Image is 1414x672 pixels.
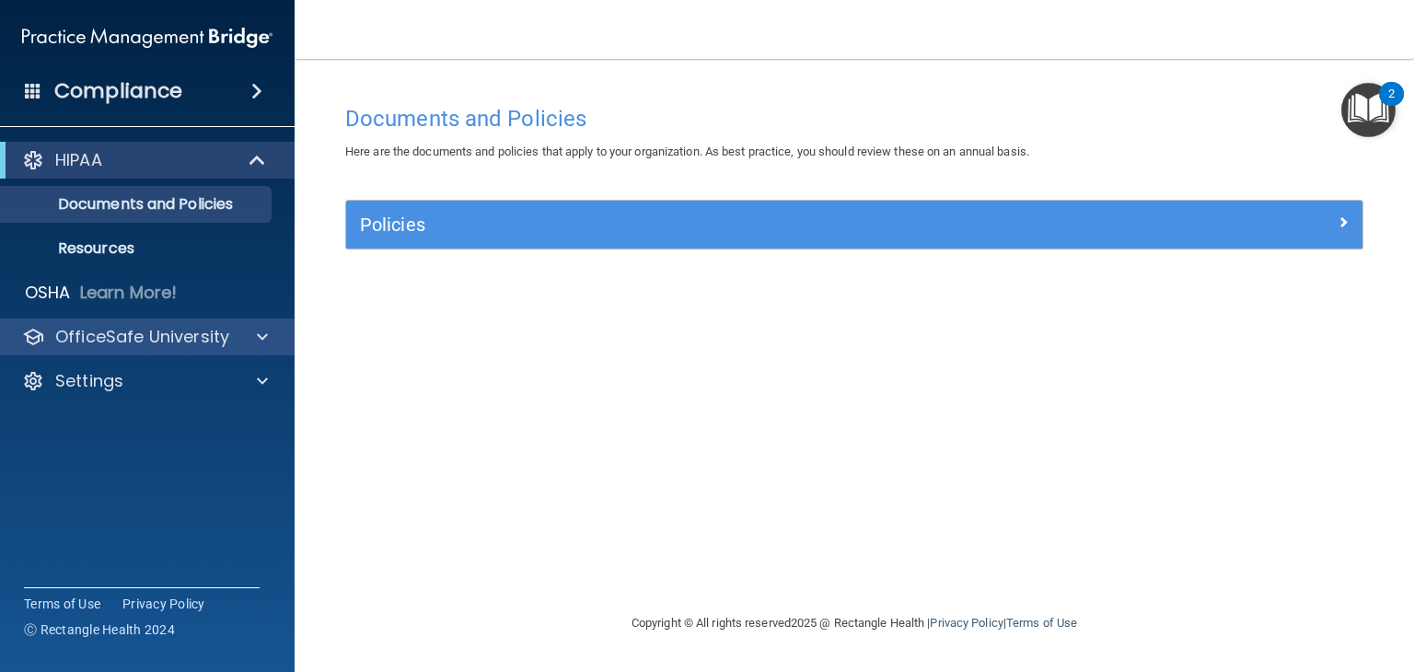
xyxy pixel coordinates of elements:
h5: Policies [360,214,1095,235]
a: Settings [22,370,268,392]
a: Policies [360,210,1349,239]
p: Documents and Policies [12,195,263,214]
img: PMB logo [22,19,272,56]
p: OfficeSafe University [55,326,229,348]
div: 2 [1388,94,1395,118]
h4: Compliance [54,78,182,104]
a: HIPAA [22,149,267,171]
div: Copyright © All rights reserved 2025 @ Rectangle Health | | [518,594,1190,653]
a: Privacy Policy [122,595,205,613]
p: Resources [12,239,263,258]
p: Learn More! [80,282,178,304]
a: Privacy Policy [930,616,1003,630]
p: OSHA [25,282,71,304]
span: Here are the documents and policies that apply to your organization. As best practice, you should... [345,145,1029,158]
button: Open Resource Center, 2 new notifications [1341,83,1396,137]
p: Settings [55,370,123,392]
a: Terms of Use [24,595,100,613]
a: OfficeSafe University [22,326,268,348]
h4: Documents and Policies [345,107,1363,131]
span: Ⓒ Rectangle Health 2024 [24,620,175,639]
p: HIPAA [55,149,102,171]
a: Terms of Use [1006,616,1077,630]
